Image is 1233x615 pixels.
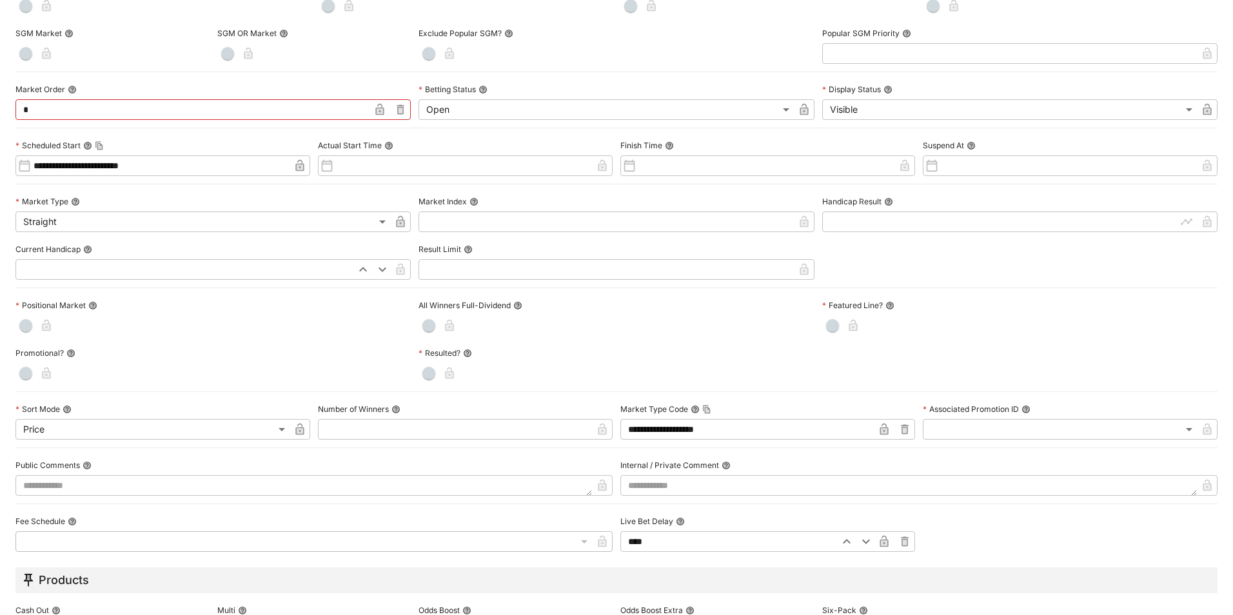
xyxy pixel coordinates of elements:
p: Actual Start Time [318,140,382,151]
p: Positional Market [15,300,86,311]
button: Market Type CodeCopy To Clipboard [691,405,700,414]
p: Market Type [15,196,68,207]
div: Price [15,419,290,440]
button: Featured Line? [885,301,894,310]
p: Exclude Popular SGM? [419,28,502,39]
p: Resulted? [419,347,460,358]
p: Associated Promotion ID [923,404,1019,415]
button: Current Handicap [83,245,92,254]
p: Market Type Code [620,404,688,415]
button: Cash Out [52,606,61,615]
p: All Winners Full-Dividend [419,300,511,311]
p: Number of Winners [318,404,389,415]
button: Popular SGM Priority [902,29,911,38]
button: SGM Market [64,29,74,38]
p: Sort Mode [15,404,60,415]
p: Featured Line? [822,300,883,311]
p: Internal / Private Comment [620,460,719,471]
button: Number of Winners [391,405,400,414]
button: Handicap Result [884,197,893,206]
button: Multi [238,606,247,615]
button: Finish Time [665,141,674,150]
p: Market Index [419,196,467,207]
p: SGM Market [15,28,62,39]
button: Market Order [68,85,77,94]
button: Live Bet Delay [676,517,685,526]
button: Odds Boost Extra [686,606,695,615]
button: Display Status [883,85,893,94]
button: Odds Boost [462,606,471,615]
p: Public Comments [15,460,80,471]
button: Six-Pack [859,606,868,615]
div: Straight [15,211,390,232]
button: Fee Schedule [68,517,77,526]
button: Actual Start Time [384,141,393,150]
p: Display Status [822,84,881,95]
button: Market Index [469,197,478,206]
button: Associated Promotion ID [1021,405,1031,414]
button: All Winners Full-Dividend [513,301,522,310]
div: Visible [822,99,1197,120]
p: Live Bet Delay [620,516,673,527]
button: Resulted? [463,349,472,358]
p: Betting Status [419,84,476,95]
button: Sort Mode [63,405,72,414]
button: Promotional? [66,349,75,358]
p: SGM OR Market [217,28,277,39]
p: Result Limit [419,244,461,255]
button: Internal / Private Comment [722,461,731,470]
div: Open [419,99,793,120]
h5: Products [39,572,89,587]
p: Current Handicap [15,244,81,255]
button: Betting Status [478,85,488,94]
button: Public Comments [83,461,92,470]
button: Market Type [71,197,80,206]
p: Market Order [15,84,65,95]
p: Fee Schedule [15,516,65,527]
button: Copy To Clipboard [95,141,104,150]
p: Suspend At [923,140,964,151]
button: Result Limit [464,245,473,254]
button: Exclude Popular SGM? [504,29,513,38]
button: SGM OR Market [279,29,288,38]
button: Suspend At [967,141,976,150]
button: Positional Market [88,301,97,310]
button: Copy To Clipboard [702,405,711,414]
p: Scheduled Start [15,140,81,151]
p: Handicap Result [822,196,882,207]
p: Finish Time [620,140,662,151]
p: Promotional? [15,347,64,358]
p: Popular SGM Priority [822,28,900,39]
button: Scheduled StartCopy To Clipboard [83,141,92,150]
